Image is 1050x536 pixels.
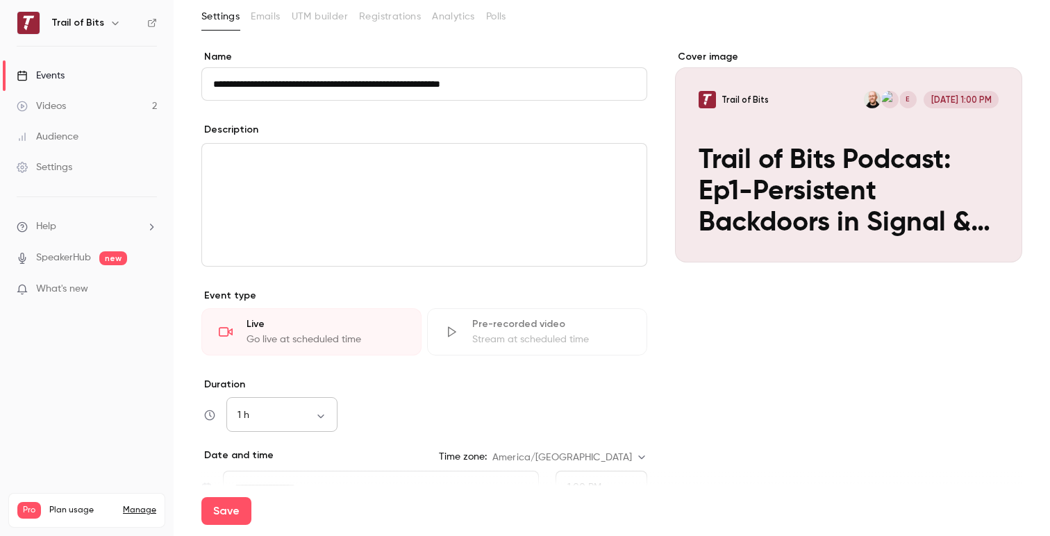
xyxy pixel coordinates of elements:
[486,10,506,24] span: Polls
[201,449,274,462] p: Date and time
[226,408,337,422] div: 1 h
[201,289,647,303] p: Event type
[36,219,56,234] span: Help
[123,505,156,516] a: Manage
[201,308,422,355] div: LiveGo live at scheduled time
[17,219,157,234] li: help-dropdown-opener
[492,451,647,464] div: America/[GEOGRAPHIC_DATA]
[201,50,647,64] label: Name
[202,144,647,266] div: editor
[49,505,115,516] span: Plan usage
[201,6,240,28] button: Settings
[201,123,258,137] label: Description
[292,10,348,24] span: UTM builder
[36,251,91,265] a: SpeakerHub
[472,317,630,331] div: Pre-recorded video
[17,99,66,113] div: Videos
[99,251,127,265] span: new
[140,283,157,296] iframe: Noticeable Trigger
[201,497,251,525] button: Save
[201,143,647,267] section: description
[17,502,41,519] span: Pro
[247,317,404,331] div: Live
[17,12,40,34] img: Trail of Bits
[439,450,487,464] label: Time zone:
[201,378,647,392] label: Duration
[675,50,1022,262] section: Cover image
[359,10,421,24] span: Registrations
[432,10,475,24] span: Analytics
[247,333,404,346] div: Go live at scheduled time
[17,69,65,83] div: Events
[675,50,1022,64] label: Cover image
[17,160,72,174] div: Settings
[51,16,104,30] h6: Trail of Bits
[17,130,78,144] div: Audience
[472,333,630,346] div: Stream at scheduled time
[251,10,280,24] span: Emails
[427,308,647,355] div: Pre-recorded videoStream at scheduled time
[36,282,88,296] span: What's new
